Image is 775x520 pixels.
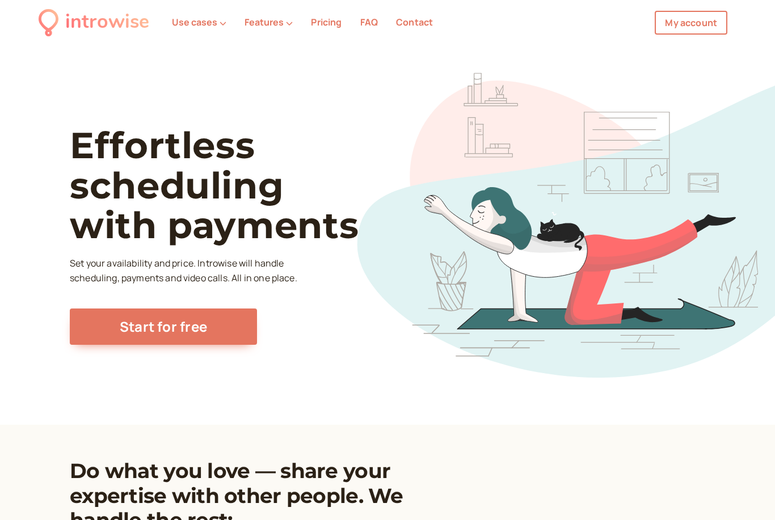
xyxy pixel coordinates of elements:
[70,256,300,286] p: Set your availability and price. Introwise will handle scheduling, payments and video calls. All ...
[396,16,433,28] a: Contact
[172,17,226,27] button: Use cases
[245,17,293,27] button: Features
[718,466,775,520] iframe: Chat Widget
[311,16,342,28] a: Pricing
[655,11,727,35] a: My account
[360,16,378,28] a: FAQ
[39,7,149,38] a: introwise
[65,7,149,38] div: introwise
[70,125,399,245] h1: Effortless scheduling with payments
[70,308,257,345] a: Start for free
